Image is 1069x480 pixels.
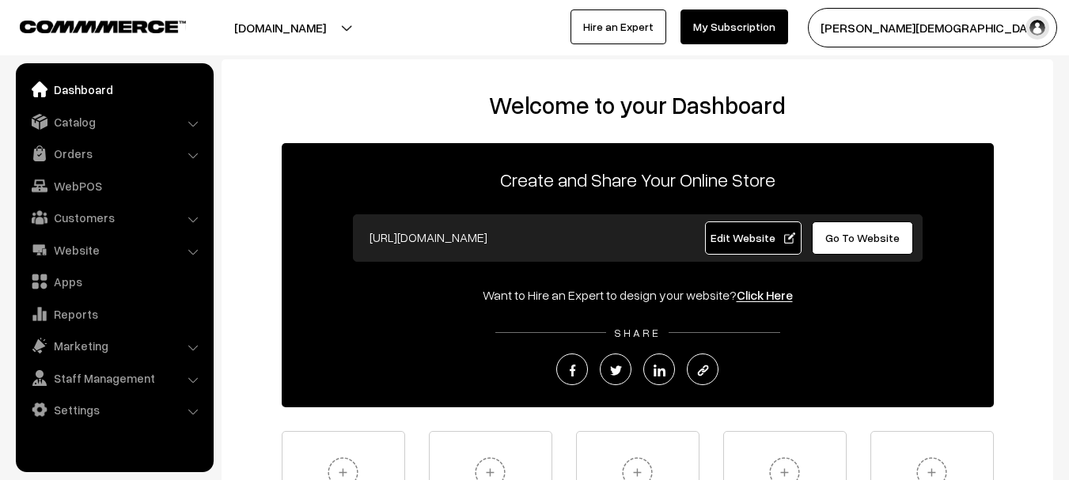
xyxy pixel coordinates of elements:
[606,326,669,339] span: SHARE
[282,285,994,304] div: Want to Hire an Expert to design your website?
[571,9,666,44] a: Hire an Expert
[20,236,208,264] a: Website
[20,108,208,136] a: Catalog
[1025,16,1049,40] img: user
[20,16,158,35] a: COMMMERCE
[808,8,1057,47] button: [PERSON_NAME][DEMOGRAPHIC_DATA]
[711,231,795,244] span: Edit Website
[237,91,1037,119] h2: Welcome to your Dashboard
[20,203,208,232] a: Customers
[825,231,900,244] span: Go To Website
[282,165,994,194] p: Create and Share Your Online Store
[20,75,208,104] a: Dashboard
[20,300,208,328] a: Reports
[680,9,788,44] a: My Subscription
[20,172,208,200] a: WebPOS
[20,267,208,296] a: Apps
[20,331,208,360] a: Marketing
[20,21,186,32] img: COMMMERCE
[812,221,914,255] a: Go To Website
[179,8,381,47] button: [DOMAIN_NAME]
[737,287,793,303] a: Click Here
[20,364,208,392] a: Staff Management
[20,139,208,168] a: Orders
[705,221,802,255] a: Edit Website
[20,395,208,424] a: Settings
